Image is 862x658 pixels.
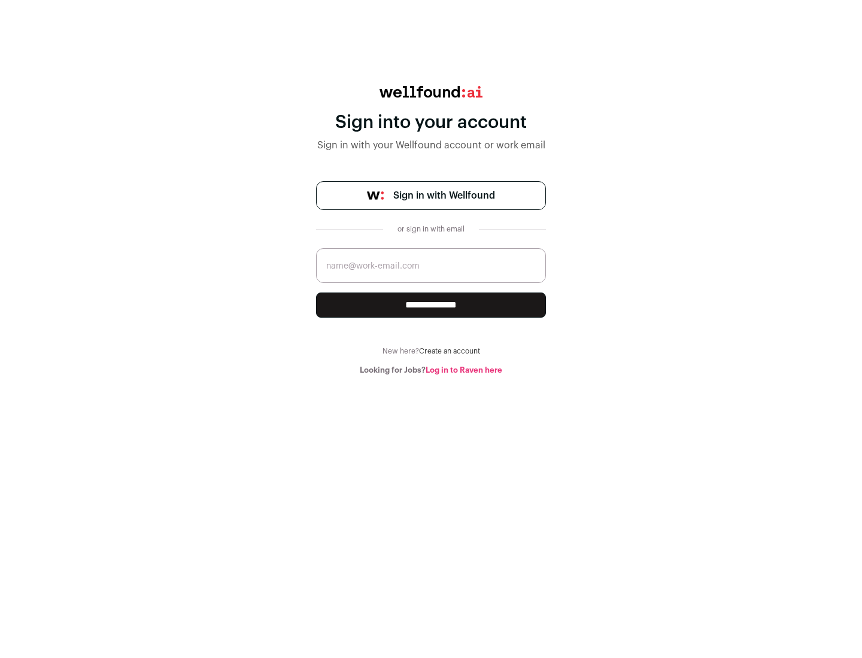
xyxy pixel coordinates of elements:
[419,348,480,355] a: Create an account
[426,366,502,374] a: Log in to Raven here
[316,181,546,210] a: Sign in with Wellfound
[393,188,495,203] span: Sign in with Wellfound
[316,346,546,356] div: New here?
[316,248,546,283] input: name@work-email.com
[316,112,546,133] div: Sign into your account
[380,86,482,98] img: wellfound:ai
[367,191,384,200] img: wellfound-symbol-flush-black-fb3c872781a75f747ccb3a119075da62bfe97bd399995f84a933054e44a575c4.png
[316,365,546,375] div: Looking for Jobs?
[393,224,469,234] div: or sign in with email
[316,138,546,153] div: Sign in with your Wellfound account or work email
